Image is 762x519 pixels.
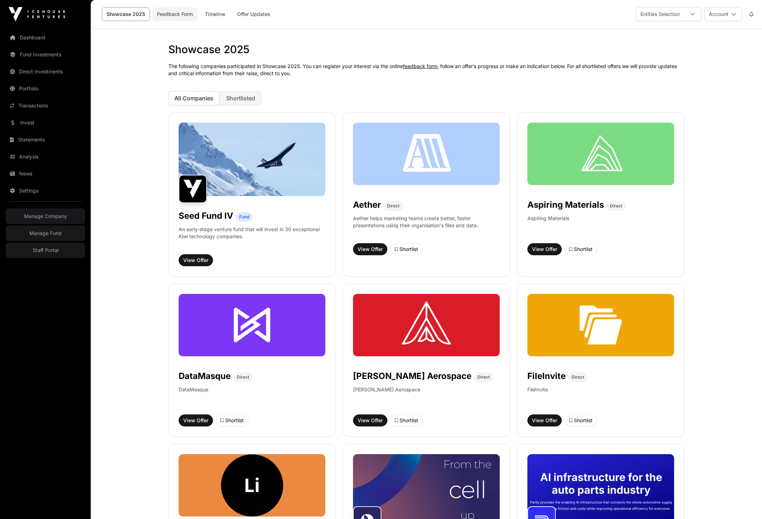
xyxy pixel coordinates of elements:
div: Shortlist [395,417,418,424]
h1: Aether [353,199,381,211]
iframe: Chat Widget [727,485,762,519]
span: Direct [610,203,622,209]
h1: DataMasque [179,370,231,382]
button: All Companies [168,91,219,105]
img: FileInvite [527,294,674,356]
span: All Companies [174,95,213,102]
a: Manage Company [6,208,85,224]
a: Statements [6,132,85,147]
button: Shortlist [390,243,423,255]
img: Seed Fund IV [179,175,207,203]
div: Shortlist [220,417,244,424]
a: Analysis [6,149,85,164]
div: Shortlist [569,246,593,253]
span: Direct [572,374,584,380]
div: Shortlist [395,246,418,253]
a: Portfolio [6,81,85,96]
button: Account [704,7,742,21]
button: Shortlist [565,414,597,426]
a: Settings [6,183,85,199]
div: Entities Selection [636,7,684,21]
a: Dashboard [6,30,85,45]
p: FileInvite [527,386,548,409]
button: View Offer [527,414,562,426]
span: View Offer [358,246,383,253]
a: Feedback Form [152,7,197,21]
a: Timeline [200,7,230,21]
button: View Offer [527,243,562,255]
div: Shortlist [569,417,593,424]
button: View Offer [353,414,387,426]
img: Icehouse Ventures Logo [9,7,65,21]
img: DataMasque [179,294,325,356]
a: News [6,166,85,182]
span: Direct [237,374,249,380]
p: The following companies participated in Showcase 2025. You can register your interest via the onl... [168,63,684,77]
a: Direct Investments [6,64,85,79]
img: image-1600x800-%2810%29.jpg [179,123,325,196]
button: View Offer [179,254,213,266]
button: View Offer [353,243,387,255]
h1: Seed Fund IV [179,210,233,222]
img: Dawn Aerospace [353,294,500,356]
button: Shortlist [390,414,423,426]
button: Shortlist [216,414,248,426]
img: Libs [179,454,325,517]
span: View Offer [532,246,557,253]
a: Offer Updates [232,7,275,21]
button: View Offer [179,414,213,426]
span: View Offer [358,417,383,424]
span: Direct [387,203,399,209]
a: Fund Investments [6,47,85,62]
a: Transactions [6,98,85,113]
button: Shortlist [565,243,597,255]
p: DataMasque [179,386,208,409]
h1: FileInvite [527,370,566,382]
p: Aether helps marketing teams create better, faster presentations using their organisation's files... [353,215,500,238]
p: [PERSON_NAME] Aerospace [353,386,420,409]
span: Shortlisted [226,95,255,102]
p: An early-stage venture fund that will invest in 30 exceptional Kiwi technology companies. [179,226,325,240]
a: Showcase 2025 [102,7,150,21]
img: Aether [353,123,500,185]
h1: [PERSON_NAME] Aerospace [353,370,471,382]
h1: Aspiring Materials [527,199,604,211]
span: View Offer [183,257,208,264]
a: Staff Portal [6,242,85,258]
a: Invest [6,115,85,130]
span: View Offer [183,417,208,424]
span: View Offer [532,417,557,424]
span: Fund [239,214,249,220]
a: Manage Fund [6,225,85,241]
a: feedback form [403,63,437,69]
h1: Showcase 2025 [168,43,684,56]
button: Shortlisted [220,91,261,105]
img: Aspiring Materials [527,123,674,185]
span: Direct [477,374,490,380]
p: Aspiring Materials [527,215,569,238]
